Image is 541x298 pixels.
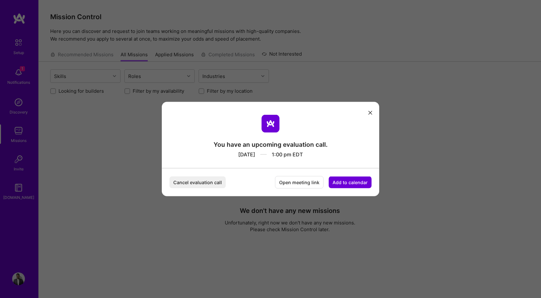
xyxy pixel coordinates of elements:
[329,176,372,188] button: Add to calendar
[368,111,372,114] i: icon Close
[162,102,379,196] div: modal
[169,176,226,188] button: Cancel evaluation call
[214,149,328,158] div: [DATE] 1:00 pm EDT
[275,176,324,189] button: Open meeting link
[214,140,328,149] div: You have an upcoming evaluation call.
[262,115,279,133] img: aTeam logo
